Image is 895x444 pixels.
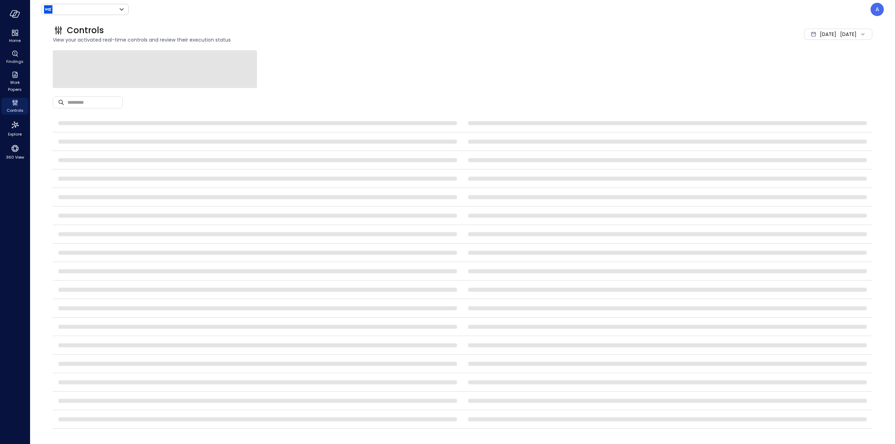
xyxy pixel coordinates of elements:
[9,37,21,44] span: Home
[1,98,28,115] div: Controls
[1,143,28,161] div: 360 View
[53,36,665,44] span: View your activated real-time controls and review their execution status
[4,79,26,93] span: Work Papers
[67,25,104,36] span: Controls
[1,28,28,45] div: Home
[8,131,22,138] span: Explore
[871,3,884,16] div: Almog Shamay Hacohen
[875,5,879,14] p: A
[820,30,836,38] span: [DATE]
[1,119,28,138] div: Explore
[1,70,28,94] div: Work Papers
[6,154,24,161] span: 360 View
[1,49,28,66] div: Findings
[44,5,52,14] img: Icon
[7,107,23,114] span: Controls
[6,58,23,65] span: Findings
